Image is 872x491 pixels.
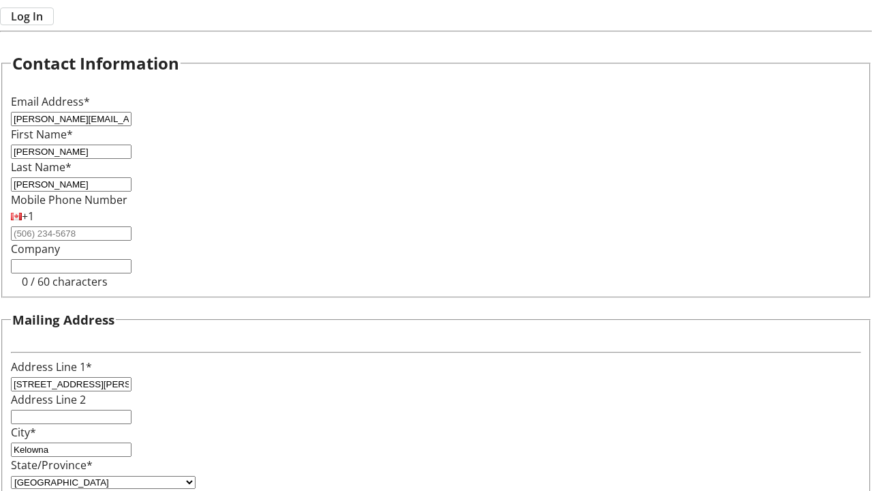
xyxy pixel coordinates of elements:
[22,274,108,289] tr-character-limit: 0 / 60 characters
[11,443,131,457] input: City
[11,160,72,175] label: Last Name*
[11,425,36,440] label: City*
[11,8,43,25] span: Log In
[11,241,60,256] label: Company
[11,458,93,473] label: State/Province*
[11,192,127,207] label: Mobile Phone Number
[11,392,86,407] label: Address Line 2
[11,377,131,391] input: Address
[12,51,179,76] h2: Contact Information
[12,310,114,329] h3: Mailing Address
[11,359,92,374] label: Address Line 1*
[11,226,131,241] input: (506) 234-5678
[11,127,73,142] label: First Name*
[11,94,90,109] label: Email Address*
